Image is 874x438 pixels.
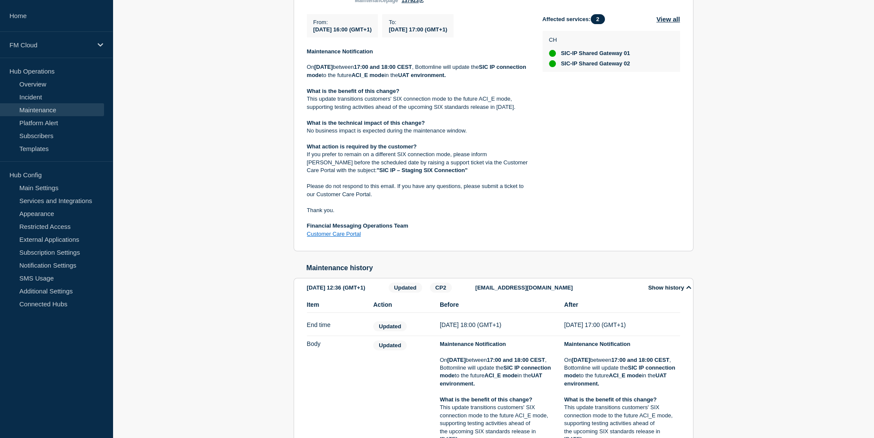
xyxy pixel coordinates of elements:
[389,19,447,25] p: To :
[389,26,447,33] span: [DATE] 17:00 (GMT+1)
[572,357,590,363] strong: [DATE]
[656,14,680,24] button: View all
[447,357,466,363] strong: [DATE]
[440,372,544,386] strong: UAT environment.
[313,26,372,33] span: [DATE] 16:00 (GMT+1)
[591,14,605,24] span: 2
[352,72,385,78] strong: ACI_E mode
[440,341,506,347] strong: Maintenance Notification
[307,207,529,214] p: Thank you.
[549,50,556,57] div: up
[373,340,407,350] span: Updated
[307,283,386,293] div: [DATE] 12:36 (GMT+1)
[389,283,422,293] span: Updated
[307,301,365,308] span: Item
[440,396,532,403] strong: What is the benefit of this change?
[307,222,408,229] strong: Financial Messaging Operations Team
[564,321,680,331] div: [DATE] 17:00 (GMT+1)
[440,321,555,331] div: [DATE] 18:00 (GMT+1)
[430,283,452,293] span: CP2
[307,143,417,150] strong: What action is required by the customer?
[373,321,407,331] span: Updated
[377,167,467,173] strong: "SIC IP – Staging SIX Connection"
[373,301,431,308] span: Action
[314,64,333,70] strong: [DATE]
[307,127,529,135] p: No business impact is expected during the maintenance window.
[561,60,630,67] span: SIC-IP Shared Gateway 02
[564,372,668,386] strong: UAT environment.
[307,64,528,78] strong: SIC IP connection mode
[487,357,545,363] strong: 17:00 and 18:00 CEST
[485,372,518,379] strong: ACI_E mode
[313,19,372,25] p: From :
[307,231,361,237] a: Customer Care Portal
[307,264,693,272] h2: Maintenance history
[440,356,555,388] p: On between , Bottomline will update the to the future in the
[549,60,556,67] div: up
[611,357,669,363] strong: 17:00 and 18:00 CEST
[307,321,365,331] div: End time
[549,37,630,43] p: CH
[9,41,92,49] p: FM Cloud
[307,120,425,126] strong: What is the technical impact of this change?
[398,72,446,78] strong: UAT environment.
[646,284,694,291] button: Show history
[307,88,399,94] strong: What is the benefit of this change?
[564,396,656,403] strong: What is the benefit of this change?
[307,182,529,198] p: Please do not respond to this email. If you have any questions, please submit a ticket to our Cus...
[354,64,412,70] strong: 17:00 and 18:00 CEST
[564,301,680,308] span: After
[543,14,609,24] span: Affected services:
[564,356,680,388] p: On between , Bottomline will update the to the future in the
[307,63,529,79] p: On between , Bottomline will update the to the future in the
[561,50,630,57] span: SIC-IP Shared Gateway 01
[307,151,529,174] p: If you prefer to remain on a different SIX connection mode, please inform [PERSON_NAME] before th...
[609,372,642,379] strong: ACI_E mode
[307,48,373,55] strong: Maintenance Notification
[440,301,555,308] span: Before
[307,95,529,111] p: This update transitions customers' SIX connection mode to the future ACI_E mode, supporting testi...
[475,284,639,291] p: [EMAIL_ADDRESS][DOMAIN_NAME]
[564,341,630,347] strong: Maintenance Notification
